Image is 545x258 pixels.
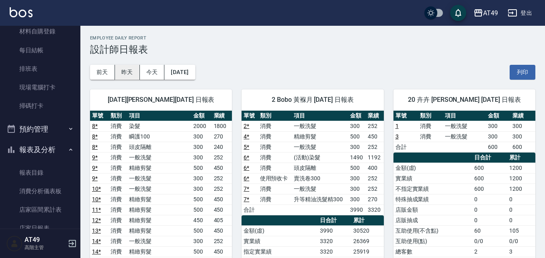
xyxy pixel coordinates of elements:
td: 實業績 [393,173,473,184]
a: 材料自購登錄 [3,22,77,41]
td: 升等精油洗髮精300 [292,194,348,204]
td: 消費 [109,163,127,173]
td: 瞬護100 [127,131,191,142]
td: 500 [191,163,212,173]
td: 300 [191,142,212,152]
td: (活動)染髮 [292,152,348,163]
td: 500 [191,225,212,236]
td: 105 [507,225,535,236]
td: 300 [348,184,366,194]
h3: 設計師日報表 [90,44,535,55]
td: 1192 [366,152,383,163]
a: 掃碼打卡 [3,97,77,115]
td: 60 [472,225,507,236]
td: 一般洗髮 [127,173,191,184]
td: 26369 [351,236,383,246]
span: 2 Bobo 黃褓月 [DATE] 日報表 [251,96,374,104]
td: 600 [472,173,507,184]
td: 500 [191,194,212,204]
td: 3320 [366,204,383,215]
td: 頭皮隔離 [292,163,348,173]
td: 300 [348,194,366,204]
td: 3990 [348,204,366,215]
td: 450 [212,204,232,215]
button: AT49 [470,5,501,21]
a: 消費分析儀表板 [3,182,77,200]
td: 300 [191,131,212,142]
td: 特殊抽成業績 [393,194,473,204]
td: 消費 [258,131,292,142]
button: 登出 [504,6,535,21]
th: 項目 [443,111,486,121]
td: 240 [212,142,232,152]
td: 消費 [258,142,292,152]
td: 消費 [418,131,443,142]
td: 0 [472,204,507,215]
td: 消費 [109,173,127,184]
a: 3 [395,133,399,140]
th: 金額 [348,111,366,121]
th: 累計 [507,153,535,163]
a: 排班表 [3,60,77,78]
td: 精緻剪髮 [127,194,191,204]
td: 一般洗髮 [127,184,191,194]
td: 合計 [393,142,418,152]
img: Person [6,235,23,252]
td: 0 [507,194,535,204]
td: 精緻剪髮 [127,225,191,236]
td: 消費 [258,194,292,204]
td: 一般洗髮 [127,152,191,163]
td: 0 [472,215,507,225]
td: 消費 [109,152,127,163]
td: 一般洗髮 [443,121,486,131]
th: 項目 [292,111,348,121]
td: 0 [507,215,535,225]
td: 300 [191,184,212,194]
th: 單號 [242,111,258,121]
td: 300 [486,121,511,131]
p: 高階主管 [25,244,66,251]
td: 600 [510,142,535,152]
a: 每日結帳 [3,41,77,60]
td: 0/0 [472,236,507,246]
td: 精緻剪髮 [127,246,191,257]
td: 500 [348,163,366,173]
td: 精緻剪髮 [292,131,348,142]
td: 300 [486,131,511,142]
td: 600 [472,163,507,173]
h5: AT49 [25,236,66,244]
td: 染髮 [127,121,191,131]
td: 消費 [418,121,443,131]
td: 400 [366,163,383,173]
td: 精緻剪髮 [127,215,191,225]
th: 日合計 [318,215,352,226]
td: 252 [212,173,232,184]
td: 頭皮隔離 [127,142,191,152]
td: 0 [507,204,535,215]
td: 不指定實業績 [393,184,473,194]
td: 0 [472,194,507,204]
td: 消費 [258,121,292,131]
th: 業績 [212,111,232,121]
a: 店家日報表 [3,219,77,237]
td: 一般洗髮 [292,121,348,131]
button: 今天 [140,65,165,80]
td: 450 [212,246,232,257]
td: 2 [472,246,507,257]
td: 消費 [109,184,127,194]
td: 消費 [109,142,127,152]
td: 消費 [109,121,127,131]
table: a dense table [242,111,383,215]
td: 金額(虛) [242,225,318,236]
td: 消費 [258,152,292,163]
th: 單號 [90,111,109,121]
td: 消費 [109,225,127,236]
td: 合計 [242,204,258,215]
th: 單號 [393,111,418,121]
td: 300 [191,173,212,184]
td: 賣洗卷300 [292,173,348,184]
h2: Employee Daily Report [90,35,535,41]
td: 252 [212,184,232,194]
td: 店販金額 [393,204,473,215]
span: [DATE][PERSON_NAME][DATE] 日報表 [100,96,222,104]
